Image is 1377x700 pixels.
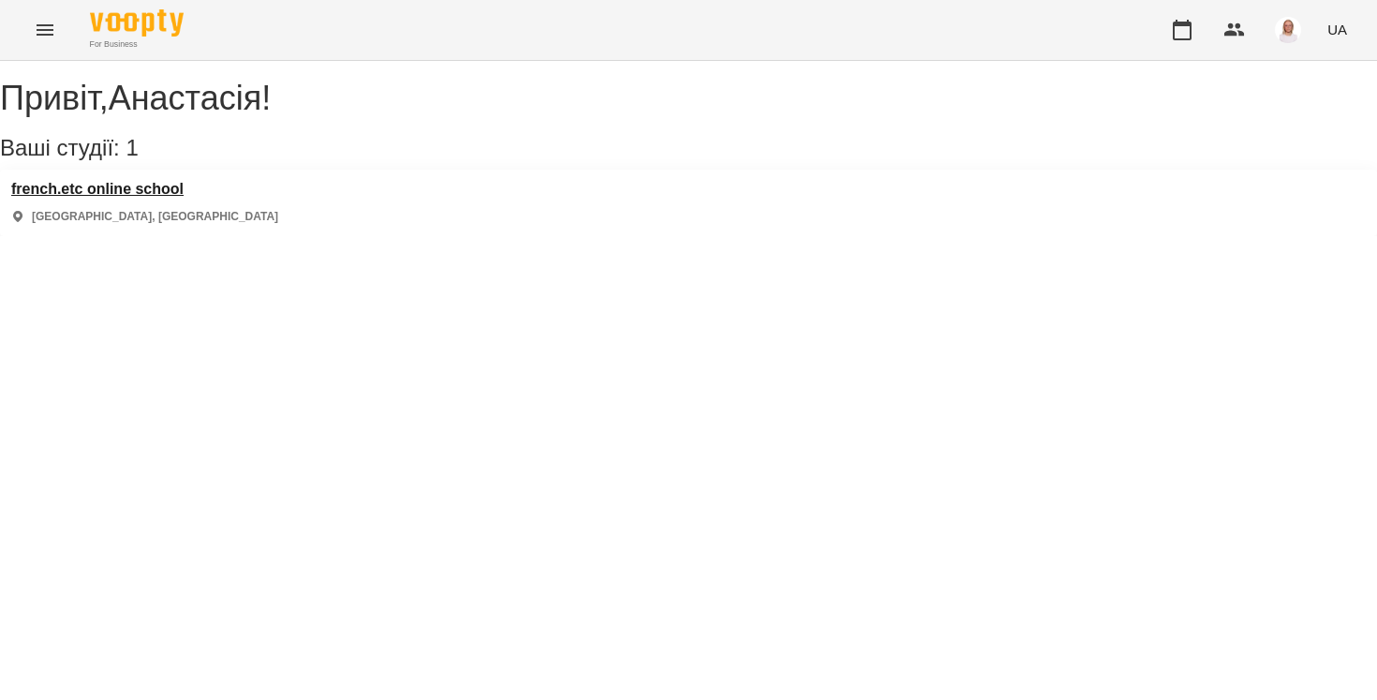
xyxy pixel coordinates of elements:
button: Menu [22,7,67,52]
img: Voopty Logo [90,9,184,37]
p: [GEOGRAPHIC_DATA], [GEOGRAPHIC_DATA] [32,209,278,225]
button: UA [1320,12,1355,47]
a: french.etc online school [11,181,278,198]
span: UA [1327,20,1347,39]
span: For Business [90,38,184,51]
img: 7b3448e7bfbed3bd7cdba0ed84700e25.png [1275,17,1301,43]
span: 1 [126,135,138,160]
